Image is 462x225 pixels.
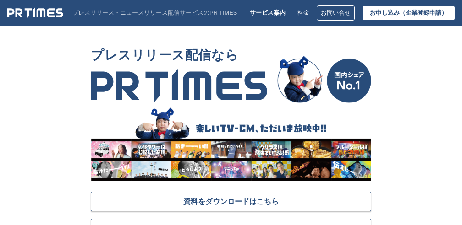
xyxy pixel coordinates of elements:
img: PR TIMES [91,68,267,103]
p: プレスリリース・ニュースリリース配信サービスのPR TIMES [72,10,237,16]
span: 資料をダウンロードはこちら [183,197,279,206]
a: お申し込み（企業登録申請） [363,6,455,20]
a: 料金 [297,10,309,16]
span: （企業登録申請） [400,9,447,16]
p: サービス案内 [250,10,286,16]
span: プレスリリース配信なら [91,43,267,68]
a: お問い合せ [317,5,355,21]
img: PR TIMES [7,7,63,18]
img: 楽しいTV-CM、ただいま放映中!! [91,107,371,181]
img: 国内シェア No.1 [277,56,371,103]
a: 資料をダウンロードはこちら [91,192,371,211]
